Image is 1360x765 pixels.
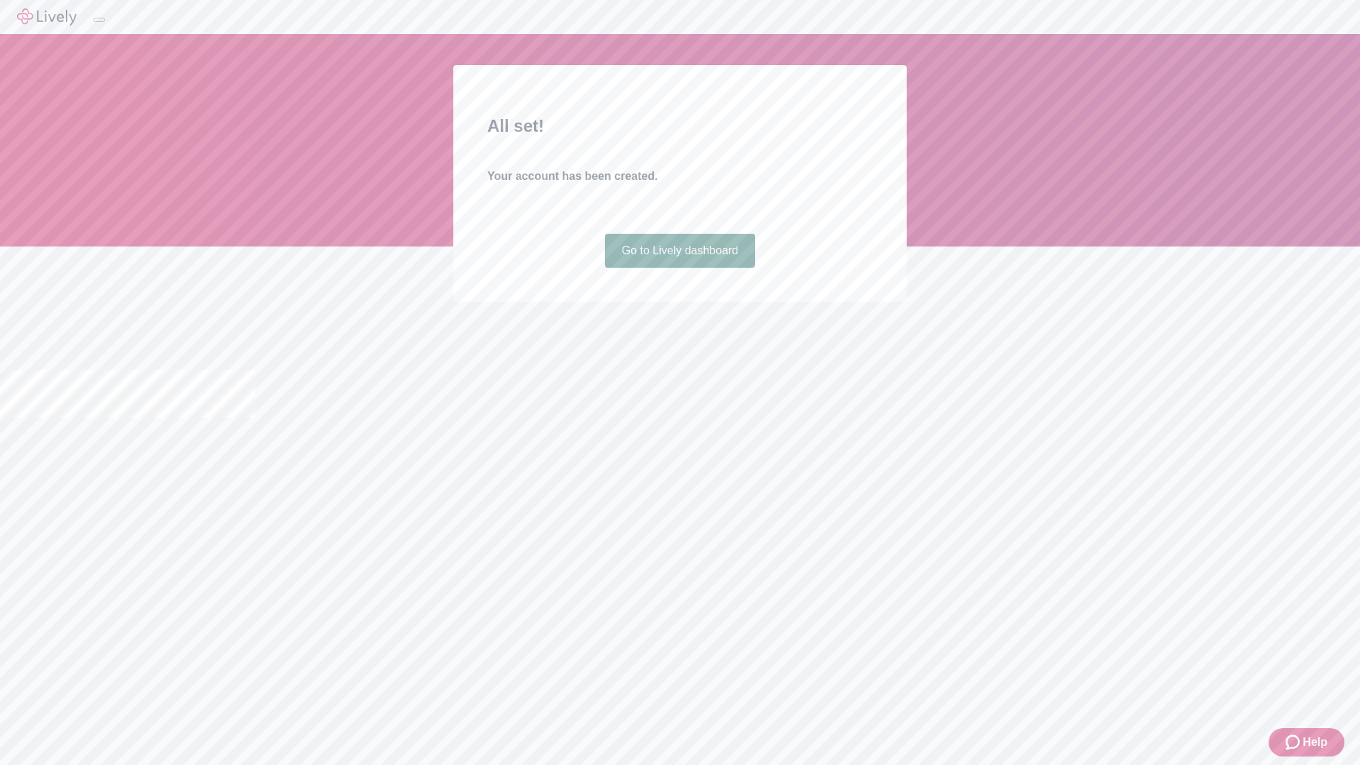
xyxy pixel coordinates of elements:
[605,234,756,268] a: Go to Lively dashboard
[487,113,873,139] h2: All set!
[1269,728,1344,756] button: Zendesk support iconHelp
[1286,734,1303,751] svg: Zendesk support icon
[487,168,873,185] h4: Your account has been created.
[93,18,105,22] button: Log out
[1303,734,1327,751] span: Help
[17,8,76,25] img: Lively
